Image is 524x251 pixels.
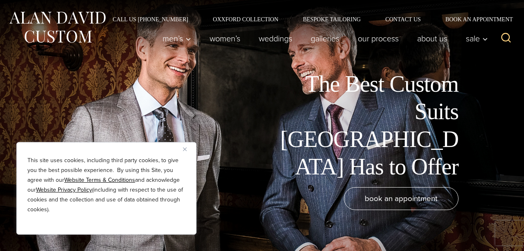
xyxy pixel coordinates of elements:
[201,16,291,22] a: Oxxford Collection
[100,16,201,22] a: Call Us [PHONE_NUMBER]
[291,16,373,22] a: Bespoke Tailoring
[64,176,135,184] a: Website Terms & Conditions
[163,34,191,43] span: Men’s
[250,30,302,47] a: weddings
[365,192,438,204] span: book an appointment
[183,147,187,151] img: Close
[344,187,458,210] a: book an appointment
[496,29,516,48] button: View Search Form
[373,16,433,22] a: Contact Us
[100,16,516,22] nav: Secondary Navigation
[433,16,516,22] a: Book an Appointment
[201,30,250,47] a: Women’s
[27,156,185,215] p: This site uses cookies, including third party cookies, to give you the best possible experience. ...
[302,30,349,47] a: Galleries
[408,30,457,47] a: About Us
[349,30,408,47] a: Our Process
[36,185,92,194] a: Website Privacy Policy
[8,9,106,45] img: Alan David Custom
[154,30,492,47] nav: Primary Navigation
[274,70,458,181] h1: The Best Custom Suits [GEOGRAPHIC_DATA] Has to Offer
[183,144,193,154] button: Close
[466,34,488,43] span: Sale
